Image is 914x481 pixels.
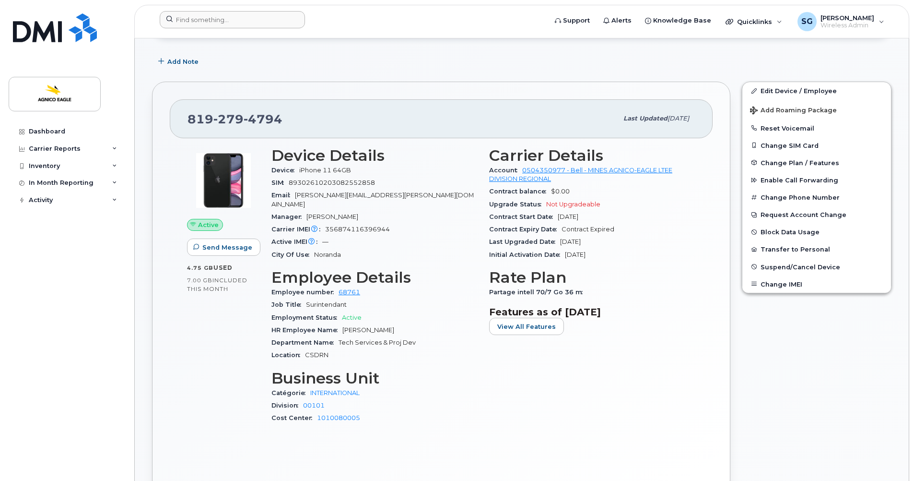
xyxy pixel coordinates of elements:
[489,167,522,174] span: Account
[310,389,360,397] a: INTERNATIONAL
[271,414,317,421] span: Cost Center
[761,263,840,270] span: Suspend/Cancel Device
[489,269,695,286] h3: Rate Plan
[303,402,325,409] a: 00101
[187,277,212,284] span: 7.00 GB
[198,220,219,229] span: Active
[271,389,310,397] span: Catégorie
[305,351,328,359] span: CSDRN
[160,11,305,28] input: Find something...
[271,192,295,199] span: Email
[271,402,303,409] span: Division
[742,171,891,189] button: Enable Call Forwarding
[611,16,632,25] span: Alerts
[306,301,347,308] span: Surintendant
[742,120,891,137] button: Reset Voicemail
[548,11,597,30] a: Support
[558,213,578,220] span: [DATE]
[271,269,478,286] h3: Employee Details
[653,16,711,25] span: Knowledge Base
[271,147,478,164] h3: Device Details
[489,318,564,335] button: View All Features
[339,339,416,346] span: Tech Services & Proj Dev
[761,177,838,184] span: Enable Call Forwarding
[791,12,891,31] div: Sandy Gillis
[742,223,891,240] button: Block Data Usage
[339,289,360,296] a: 68761
[597,11,638,30] a: Alerts
[623,115,668,122] span: Last updated
[563,16,590,25] span: Support
[289,179,375,186] span: 89302610203082552858
[299,167,351,174] span: iPhone 11 64GB
[742,276,891,293] button: Change IMEI
[562,226,614,233] span: Contract Expired
[187,239,260,256] button: Send Message
[742,100,891,120] button: Add Roaming Package
[271,251,314,258] span: City Of Use
[489,213,558,220] span: Contract Start Date
[317,414,360,421] a: 1010080005
[342,314,362,321] span: Active
[742,240,891,258] button: Transfer to Personal
[271,326,342,334] span: HR Employee Name
[489,289,587,296] span: Partage intell 70/7 Go 36 m
[152,53,207,70] button: Add Note
[271,238,322,245] span: Active IMEI
[271,314,342,321] span: Employment Status
[187,112,282,126] span: 819
[820,14,874,22] span: [PERSON_NAME]
[187,265,213,271] span: 4.75 GB
[638,11,718,30] a: Knowledge Base
[271,179,289,186] span: SIM
[565,251,586,258] span: [DATE]
[167,57,199,66] span: Add Note
[271,339,339,346] span: Department Name
[719,12,789,31] div: Quicklinks
[489,147,695,164] h3: Carrier Details
[213,264,233,271] span: used
[325,226,390,233] span: 356874116396944
[750,107,837,116] span: Add Roaming Package
[742,154,891,171] button: Change Plan / Features
[489,201,546,208] span: Upgrade Status
[271,370,478,387] h3: Business Unit
[271,289,339,296] span: Employee number
[271,301,306,308] span: Job Title
[489,188,551,195] span: Contract balance
[244,112,282,126] span: 4794
[737,18,772,25] span: Quicklinks
[489,306,695,318] h3: Features as of [DATE]
[271,213,306,220] span: Manager
[489,238,560,245] span: Last Upgraded Date
[820,22,874,29] span: Wireless Admin
[271,351,305,359] span: Location
[761,159,839,166] span: Change Plan / Features
[195,152,252,209] img: iPhone_11.jpg
[489,226,562,233] span: Contract Expiry Date
[742,82,891,99] a: Edit Device / Employee
[546,201,600,208] span: Not Upgradeable
[801,16,813,27] span: SG
[668,115,689,122] span: [DATE]
[271,192,474,207] span: [PERSON_NAME][EMAIL_ADDRESS][PERSON_NAME][DOMAIN_NAME]
[560,238,581,245] span: [DATE]
[551,188,570,195] span: $0.00
[322,238,328,245] span: —
[314,251,341,258] span: Noranda
[202,243,252,252] span: Send Message
[271,226,325,233] span: Carrier IMEI
[742,137,891,154] button: Change SIM Card
[213,112,244,126] span: 279
[489,167,672,182] a: 0504350977 - Bell - MINES AGNICO-EAGLE LTEE DIVISION REGIONAL
[742,206,891,223] button: Request Account Change
[742,189,891,206] button: Change Phone Number
[342,326,394,334] span: [PERSON_NAME]
[306,213,358,220] span: [PERSON_NAME]
[497,322,556,331] span: View All Features
[187,277,247,292] span: included this month
[489,251,565,258] span: Initial Activation Date
[271,167,299,174] span: Device
[742,258,891,276] button: Suspend/Cancel Device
